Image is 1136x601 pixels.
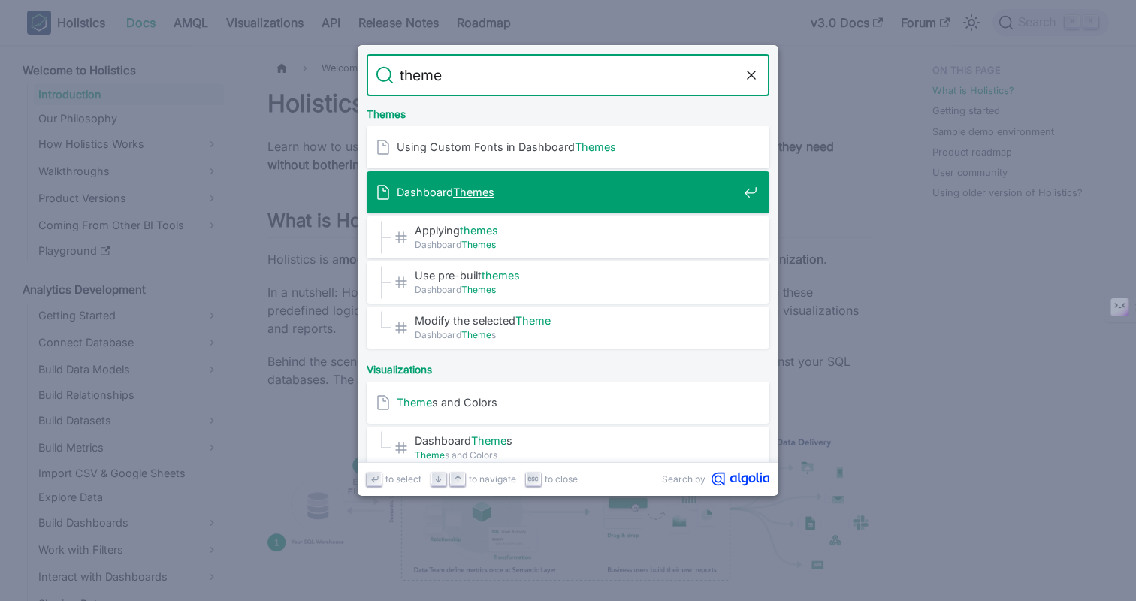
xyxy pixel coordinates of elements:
[469,472,516,486] span: to navigate
[367,216,769,258] a: Applyingthemes​DashboardThemes
[471,434,506,447] mark: Theme
[712,472,769,486] svg: Algolia
[415,328,738,342] span: Dashboard s
[742,66,760,84] button: Clear the query
[461,239,496,250] mark: Themes
[482,269,520,282] mark: themes
[452,473,464,485] svg: Arrow up
[527,473,539,485] svg: Escape key
[415,449,445,461] mark: Theme
[367,427,769,469] a: DashboardThemes​Themes and Colors
[394,54,742,96] input: Search docs
[415,237,738,252] span: Dashboard
[662,472,705,486] span: Search by
[415,433,738,448] span: Dashboard s​
[367,171,769,213] a: DashboardThemes
[460,224,498,237] mark: themes
[415,268,738,282] span: Use pre-built ​
[397,140,738,154] span: Using Custom Fonts in Dashboard
[461,284,496,295] mark: Themes
[367,126,769,168] a: Using Custom Fonts in DashboardThemes
[397,185,738,199] span: Dashboard
[433,473,444,485] svg: Arrow down
[415,448,738,462] span: s and Colors
[397,395,738,409] span: s and Colors
[662,472,769,486] a: Search byAlgolia
[545,472,578,486] span: to close
[575,140,616,153] mark: Themes
[415,313,738,328] span: Modify the selected ​
[385,472,421,486] span: to select
[367,261,769,304] a: Use pre-builtthemes​DashboardThemes
[453,186,494,198] mark: Themes
[369,473,380,485] svg: Enter key
[461,329,491,340] mark: Theme
[364,96,772,126] div: Themes
[364,352,772,382] div: Visualizations
[515,314,551,327] mark: Theme
[415,223,738,237] span: Applying ​
[415,282,738,297] span: Dashboard
[367,307,769,349] a: Modify the selectedTheme​DashboardThemes
[397,396,432,409] mark: Theme
[367,382,769,424] a: Themes and Colors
